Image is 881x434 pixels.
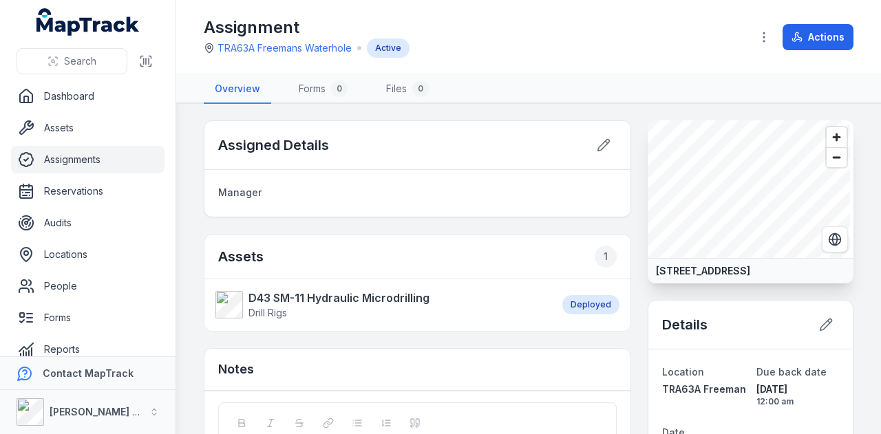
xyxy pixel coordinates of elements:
[756,382,839,407] time: 12/09/2025, 12:00:00 am
[756,382,839,396] span: [DATE]
[756,366,827,378] span: Due back date
[648,120,850,258] canvas: Map
[595,246,617,268] div: 1
[11,146,164,173] a: Assignments
[375,75,440,104] a: Files0
[11,83,164,110] a: Dashboard
[662,383,805,395] span: TRA63A Freemans Waterhole
[367,39,410,58] div: Active
[783,24,853,50] button: Actions
[11,304,164,332] a: Forms
[11,114,164,142] a: Assets
[218,246,617,268] h2: Assets
[215,290,549,320] a: D43 SM-11 Hydraulic MicrodrillingDrill Rigs
[64,54,96,68] span: Search
[204,75,271,104] a: Overview
[662,382,745,396] a: TRA63A Freemans Waterhole
[43,367,134,379] strong: Contact MapTrack
[11,241,164,268] a: Locations
[822,226,848,252] button: Switch to Satellite View
[756,396,839,407] span: 12:00 am
[17,48,127,74] button: Search
[218,135,329,155] h2: Assigned Details
[204,17,410,39] h1: Assignment
[288,75,359,104] a: Forms0
[11,336,164,363] a: Reports
[827,147,847,167] button: Zoom out
[331,80,348,97] div: 0
[11,272,164,300] a: People
[562,295,619,314] div: Deployed
[218,360,254,379] h3: Notes
[11,177,164,205] a: Reservations
[656,264,750,278] strong: [STREET_ADDRESS]
[217,41,352,55] a: TRA63A Freemans Waterhole
[412,80,429,97] div: 0
[36,8,140,36] a: MapTrack
[11,209,164,237] a: Audits
[50,406,162,417] strong: [PERSON_NAME] Group
[248,290,429,306] strong: D43 SM-11 Hydraulic Microdrilling
[662,366,704,378] span: Location
[218,186,262,198] span: Manager
[662,315,708,334] h2: Details
[248,307,287,318] span: Drill Rigs
[827,127,847,147] button: Zoom in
